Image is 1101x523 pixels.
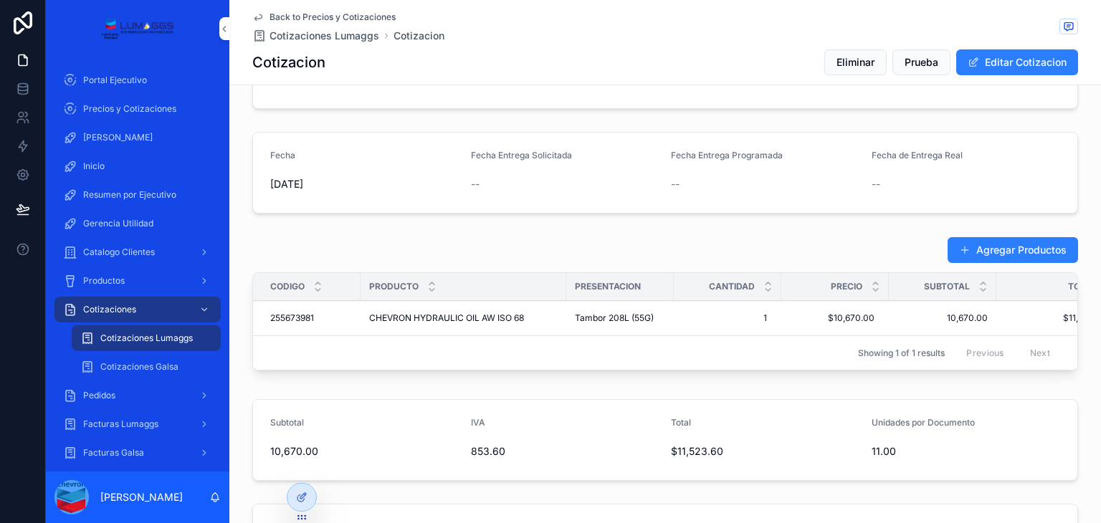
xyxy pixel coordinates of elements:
[270,11,396,23] span: Back to Precios y Cotizaciones
[1068,281,1097,292] span: Total
[54,297,221,322] a: Cotizaciones
[83,304,136,315] span: Cotizaciones
[54,411,221,437] a: Facturas Lumaggs
[270,281,305,292] span: Codigo
[905,55,938,69] span: Prueba
[54,440,221,466] a: Facturas Galsa
[575,281,641,292] span: Presentacion
[471,444,660,459] span: 853.60
[709,281,755,292] span: Cantidad
[101,17,173,40] img: App logo
[83,218,153,229] span: Gerencia Utilidad
[83,132,153,143] span: [PERSON_NAME]
[671,444,860,459] span: $11,523.60
[83,189,176,201] span: Resumen por Ejecutivo
[270,417,304,428] span: Subtotal
[872,150,963,160] span: Fecha de Entrega Real
[956,49,1078,75] button: Editar Cotizacion
[872,417,975,428] span: Unidades por Documento
[46,57,229,471] div: scrollable content
[270,29,379,43] span: Cotizaciones Lumaggs
[83,390,115,401] span: Pedidos
[369,312,524,324] span: CHEVRON HYDRAULIC OIL AW ISO 68
[682,307,773,330] a: 1
[54,67,221,93] a: Portal Ejecutivo
[72,354,221,380] a: Cotizaciones Galsa
[54,153,221,179] a: Inicio
[72,325,221,351] a: Cotizaciones Lumaggs
[54,182,221,208] a: Resumen por Ejecutivo
[83,160,105,172] span: Inicio
[892,49,950,75] button: Prueba
[270,177,459,191] span: [DATE]
[394,29,444,43] a: Cotizacion
[54,125,221,150] a: [PERSON_NAME]
[270,444,459,459] span: 10,670.00
[575,312,654,324] span: Tambor 208L (55G)
[83,447,144,459] span: Facturas Galsa
[54,383,221,408] a: Pedidos
[83,275,125,287] span: Productos
[369,281,419,292] span: Producto
[837,55,874,69] span: Eliminar
[471,177,480,191] span: --
[831,281,862,292] span: Precio
[83,418,158,430] span: Facturas Lumaggs
[671,177,680,191] span: --
[270,312,314,324] span: 255673981
[54,96,221,122] a: Precios y Cotizaciones
[872,177,880,191] span: --
[54,239,221,265] a: Catalogo Clientes
[790,307,880,330] a: $10,670.00
[100,332,193,344] span: Cotizaciones Lumaggs
[54,211,221,236] a: Gerencia Utilidad
[100,490,183,504] p: [PERSON_NAME]
[83,103,176,115] span: Precios y Cotizaciones
[471,417,485,428] span: IVA
[252,11,396,23] a: Back to Precios y Cotizaciones
[897,312,988,324] a: 10,670.00
[575,312,665,324] a: Tambor 208L (55G)
[270,150,295,160] span: Fecha
[671,150,783,160] span: Fecha Entrega Programada
[471,150,572,160] span: Fecha Entrega Solicitada
[252,52,325,72] h1: Cotizacion
[83,75,147,86] span: Portal Ejecutivo
[858,347,945,359] span: Showing 1 of 1 results
[54,268,221,294] a: Productos
[872,444,1061,459] span: 11.00
[270,312,352,324] a: 255673981
[824,49,887,75] button: Eliminar
[100,361,178,373] span: Cotizaciones Galsa
[688,312,767,324] span: 1
[83,246,155,258] span: Catalogo Clientes
[924,281,970,292] span: Subtotal
[252,29,379,43] a: Cotizaciones Lumaggs
[796,312,874,324] span: $10,670.00
[948,237,1078,263] button: Agregar Productos
[369,312,558,324] a: CHEVRON HYDRAULIC OIL AW ISO 68
[671,417,691,428] span: Total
